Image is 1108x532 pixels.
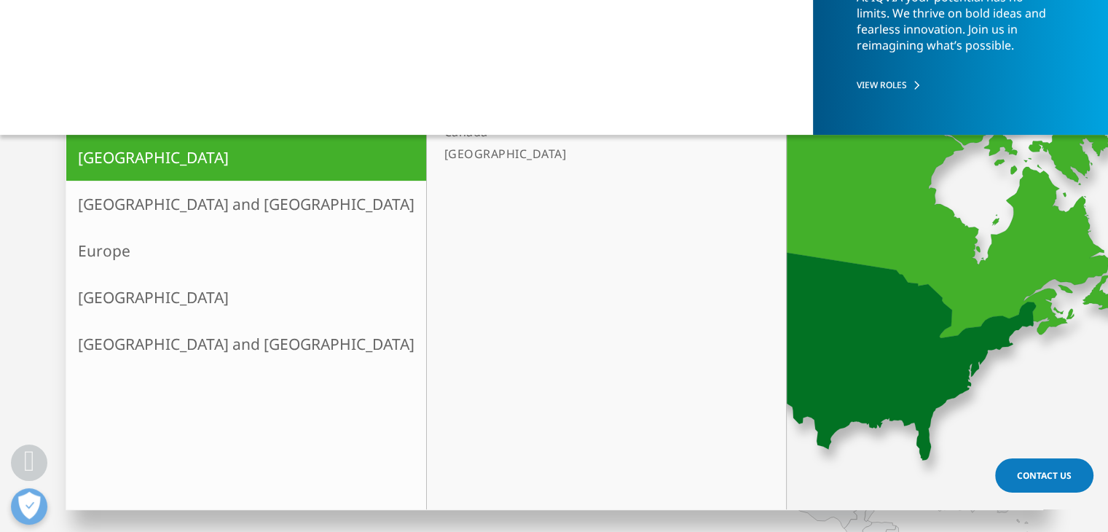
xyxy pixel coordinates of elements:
a: [GEOGRAPHIC_DATA] [66,274,426,321]
a: [GEOGRAPHIC_DATA] [66,134,426,181]
a: [GEOGRAPHIC_DATA] and [GEOGRAPHIC_DATA] [66,321,426,367]
a: Contact Us [995,458,1093,493]
a: [GEOGRAPHIC_DATA] [439,143,760,165]
span: Contact Us [1017,469,1072,482]
a: Europe [66,227,426,274]
button: Open Preferences [11,488,47,525]
a: [GEOGRAPHIC_DATA] and [GEOGRAPHIC_DATA] [66,181,426,227]
a: VIEW ROLES [857,79,1060,91]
